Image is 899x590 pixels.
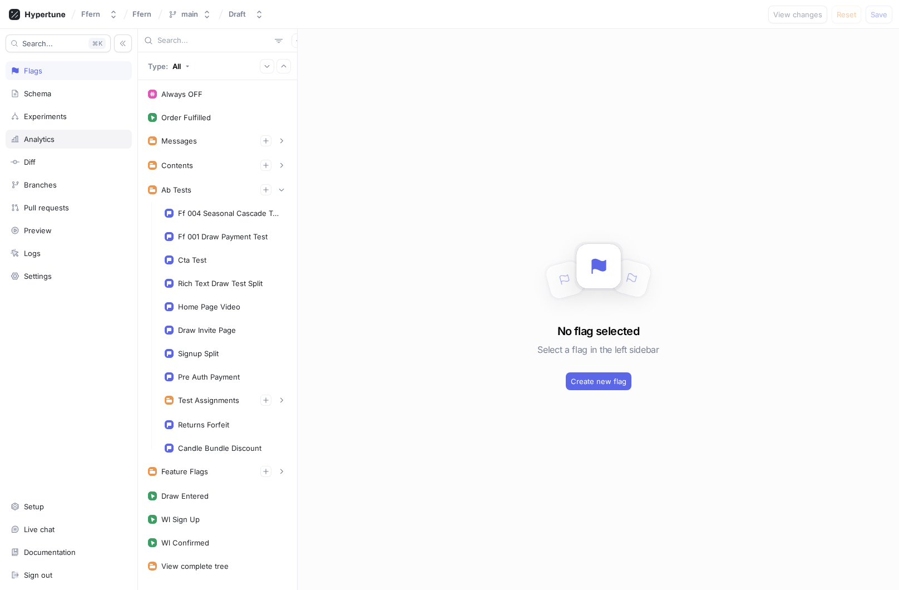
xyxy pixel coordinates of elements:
[178,279,263,288] div: Rich Text Draw Test Split
[172,62,181,71] div: All
[224,5,268,23] button: Draft
[537,340,659,360] h5: Select a flag in the left sidebar
[178,302,240,311] div: Home Page Video
[88,38,106,49] div: K
[161,562,229,571] div: View complete tree
[24,249,41,258] div: Logs
[773,11,822,18] span: View changes
[161,185,191,194] div: Ab Tests
[144,56,194,76] button: Type: All
[178,372,240,381] div: Pre Auth Payment
[24,226,52,235] div: Preview
[148,62,168,71] p: Type:
[24,66,42,75] div: Flags
[24,548,76,557] div: Documentation
[178,349,219,358] div: Signup Split
[181,9,198,19] div: main
[161,161,193,170] div: Contents
[22,40,53,47] span: Search...
[832,6,861,23] button: Reset
[157,35,270,46] input: Search...
[276,59,291,73] button: Collapse all
[178,444,261,453] div: Candle Bundle Discount
[161,113,211,122] div: Order Fulfilled
[24,203,69,212] div: Pull requests
[24,180,57,189] div: Branches
[178,326,236,335] div: Draw Invite Page
[161,491,209,500] div: Draw Entered
[132,10,151,18] span: Ffern
[24,571,52,579] div: Sign out
[260,59,274,73] button: Expand all
[229,9,246,19] div: Draft
[164,5,216,23] button: main
[24,272,52,281] div: Settings
[178,420,229,429] div: Returns Forfeit
[557,323,639,340] h3: No flag selected
[161,515,200,524] div: Wl Sign Up
[24,525,55,534] div: Live chat
[77,5,122,23] button: Ffern
[768,6,827,23] button: View changes
[571,378,626,385] span: Create new flag
[161,90,202,99] div: Always OFF
[837,11,856,18] span: Reset
[178,232,268,241] div: Ff 001 Draw Payment Test
[161,136,197,145] div: Messages
[81,9,100,19] div: Ffern
[178,396,239,405] div: Test Assignments
[161,467,208,476] div: Feature Flags
[871,11,887,18] span: Save
[161,538,209,547] div: Wl Confirmed
[178,209,283,218] div: Ff 004 Seasonal Cascade Test
[24,502,44,511] div: Setup
[6,543,132,562] a: Documentation
[24,89,51,98] div: Schema
[178,255,206,264] div: Cta Test
[866,6,892,23] button: Save
[6,35,111,52] button: Search...K
[24,112,67,121] div: Experiments
[24,135,55,144] div: Analytics
[24,158,36,166] div: Diff
[566,372,631,390] button: Create new flag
